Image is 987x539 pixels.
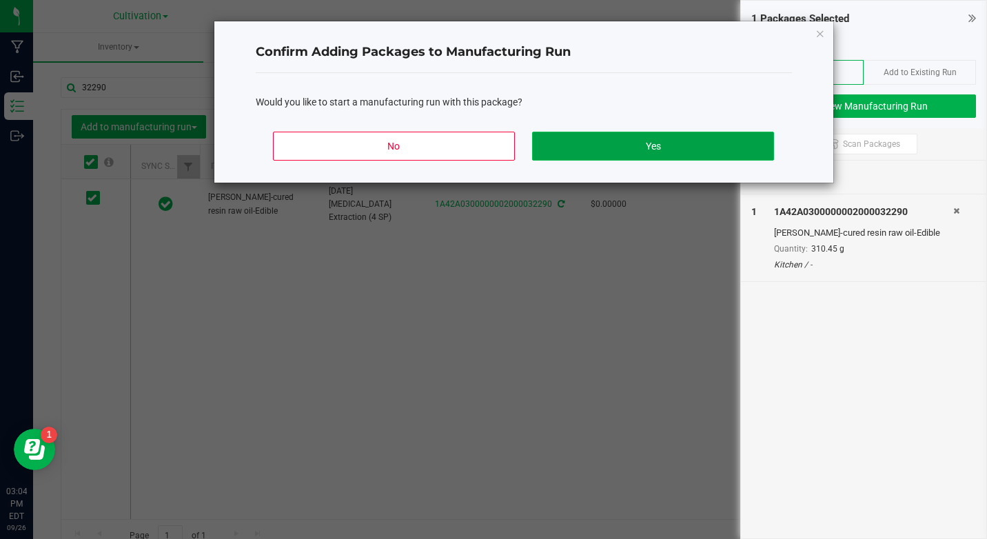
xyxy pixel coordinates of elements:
button: Close [815,25,825,41]
button: No [273,132,514,161]
iframe: Resource center [14,429,55,470]
iframe: Resource center unread badge [41,427,57,443]
button: Yes [532,132,773,161]
h4: Confirm Adding Packages to Manufacturing Run [256,43,792,61]
div: Would you like to start a manufacturing run with this package? [256,95,792,110]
